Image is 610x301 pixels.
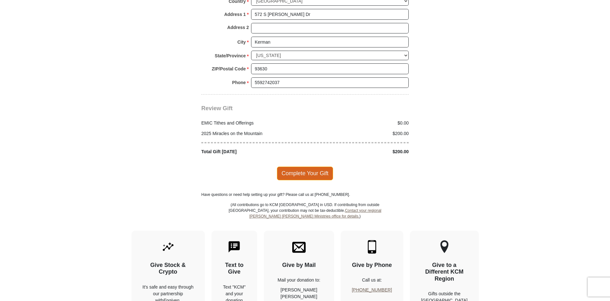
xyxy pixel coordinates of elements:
div: $200.00 [305,148,412,155]
div: $0.00 [305,120,412,126]
strong: ZIP/Postal Code [212,64,246,73]
h4: Give by Phone [352,262,392,269]
p: (All contributions go to KCM [GEOGRAPHIC_DATA] in USD. If contributing from outside [GEOGRAPHIC_D... [228,202,382,231]
p: Have questions or need help setting up your gift? Please call us at [PHONE_NUMBER]. [201,192,409,197]
strong: Phone [232,78,246,87]
strong: State/Province [215,51,246,60]
img: give-by-stock.svg [161,240,175,254]
img: text-to-give.svg [227,240,241,254]
strong: Address 1 [224,10,246,19]
div: 2025 Miracles on the Mountain [198,130,305,137]
img: other-region [440,240,449,254]
h4: Give Stock & Crypto [143,262,194,276]
span: Review Gift [201,105,233,111]
img: envelope.svg [292,240,306,254]
p: Mail your donation to: [275,277,323,283]
strong: Address 2 [227,23,249,32]
div: EMIC Tithes and Offerings [198,120,305,126]
h4: Text to Give [223,262,246,276]
a: [PHONE_NUMBER] [352,287,392,292]
strong: City [237,38,246,47]
img: mobile.svg [365,240,379,254]
div: $200.00 [305,130,412,137]
h4: Give by Mail [275,262,323,269]
a: Contact your regional [PERSON_NAME] [PERSON_NAME] Ministries office for details. [249,208,381,219]
h4: Give to a Different KCM Region [421,262,468,283]
p: Call us at: [352,277,392,283]
span: Complete Your Gift [277,167,333,180]
div: Total Gift [DATE] [198,148,305,155]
